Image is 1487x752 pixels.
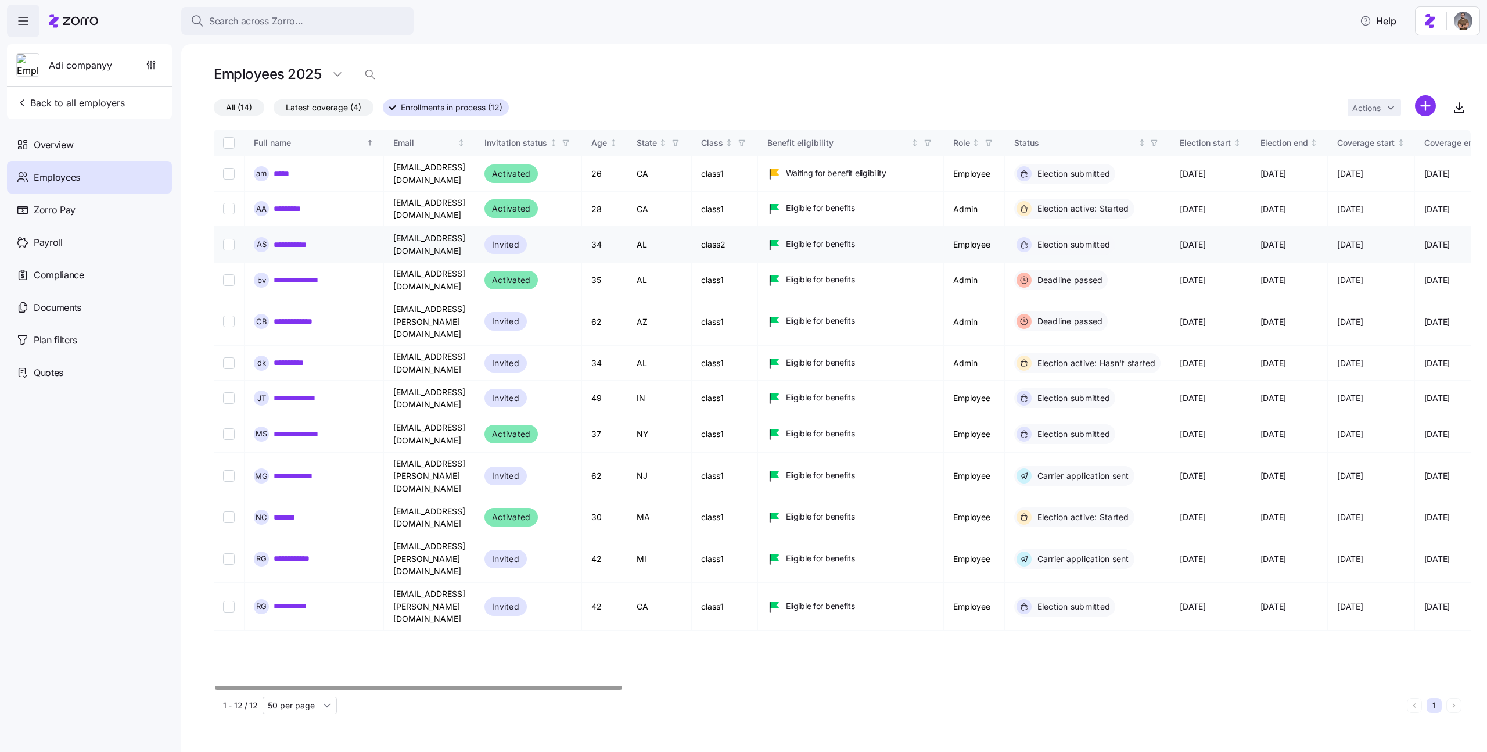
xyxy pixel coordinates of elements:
img: 4405efb6-a4ff-4e3b-b971-a8a12b62b3ee-1719735568656.jpeg [1454,12,1472,30]
span: [DATE] [1337,239,1363,250]
td: MA [627,500,692,535]
span: Invited [492,600,519,614]
span: [DATE] [1337,428,1363,440]
span: J T [257,395,266,402]
span: Eligible for benefits [786,238,855,250]
th: Election endNot sorted [1251,130,1328,156]
span: b v [257,277,266,284]
span: [DATE] [1424,428,1450,440]
td: 42 [582,535,627,583]
td: 30 [582,500,627,535]
a: Documents [7,291,172,324]
div: Not sorted [609,139,617,147]
div: Age [591,137,607,149]
td: CA [627,583,692,631]
div: Coverage end [1424,137,1478,149]
div: Not sorted [1233,139,1241,147]
td: [EMAIL_ADDRESS][DOMAIN_NAME] [384,156,475,192]
span: Help [1360,14,1396,28]
span: Invited [492,469,519,483]
span: Eligible for benefits [786,470,855,481]
span: Adi companyy [49,58,112,73]
td: class1 [692,453,758,500]
span: Election submitted [1034,601,1111,613]
input: Select all records [223,137,235,149]
th: Invitation statusNot sorted [475,130,582,156]
td: class1 [692,381,758,416]
span: [DATE] [1337,357,1363,369]
td: [EMAIL_ADDRESS][DOMAIN_NAME] [384,381,475,416]
div: Email [393,137,455,149]
td: class1 [692,156,758,192]
div: Role [953,137,970,149]
input: Select record 3 [223,239,235,250]
div: State [637,137,657,149]
span: Employees [34,170,80,185]
th: StateNot sorted [627,130,692,156]
th: AgeNot sorted [582,130,627,156]
span: [DATE] [1260,601,1286,613]
td: [EMAIL_ADDRESS][DOMAIN_NAME] [384,500,475,535]
span: Quotes [34,366,63,380]
span: [DATE] [1424,553,1450,565]
td: [EMAIL_ADDRESS][PERSON_NAME][DOMAIN_NAME] [384,535,475,583]
span: Election submitted [1034,239,1111,250]
td: AL [627,227,692,263]
span: [DATE] [1180,392,1205,404]
td: [EMAIL_ADDRESS][PERSON_NAME][DOMAIN_NAME] [384,453,475,500]
td: Employee [944,500,1005,535]
td: [EMAIL_ADDRESS][DOMAIN_NAME] [384,192,475,227]
td: [EMAIL_ADDRESS][DOMAIN_NAME] [384,227,475,263]
span: M S [256,430,267,438]
input: Select record 8 [223,428,235,440]
span: [DATE] [1424,357,1450,369]
input: Select record 9 [223,470,235,482]
td: class2 [692,227,758,263]
a: Employees [7,161,172,194]
span: Eligible for benefits [786,511,855,522]
span: Activated [492,510,530,524]
span: Latest coverage (4) [286,100,361,115]
span: [DATE] [1260,239,1286,250]
td: Admin [944,298,1005,346]
td: MI [627,535,692,583]
span: [DATE] [1180,316,1205,328]
td: Employee [944,156,1005,192]
span: [DATE] [1260,168,1286,180]
button: Back to all employers [12,91,130,114]
td: Admin [944,263,1005,298]
button: Help [1350,9,1406,33]
span: [DATE] [1337,601,1363,613]
span: Deadline passed [1034,316,1103,327]
div: Not sorted [659,139,667,147]
span: Election active: Started [1034,511,1129,523]
td: 62 [582,453,627,500]
td: class1 [692,192,758,227]
h1: Employees 2025 [214,65,321,83]
span: A S [257,241,267,248]
span: Plan filters [34,333,77,348]
span: [DATE] [1337,274,1363,286]
div: Benefit eligibility [767,137,909,149]
span: [DATE] [1260,316,1286,328]
div: Not sorted [549,139,558,147]
span: [DATE] [1337,470,1363,482]
div: Not sorted [725,139,733,147]
td: NY [627,416,692,452]
td: NJ [627,453,692,500]
td: [EMAIL_ADDRESS][PERSON_NAME][DOMAIN_NAME] [384,583,475,631]
div: Invitation status [484,137,547,149]
span: d k [257,359,266,367]
button: Search across Zorro... [181,7,414,35]
input: Select record 4 [223,274,235,286]
input: Select record 11 [223,553,235,565]
span: Eligible for benefits [786,274,855,285]
span: R G [256,555,267,563]
td: class1 [692,500,758,535]
span: [DATE] [1180,470,1205,482]
button: Actions [1348,99,1401,116]
td: 42 [582,583,627,631]
img: Employer logo [17,54,39,77]
td: 49 [582,381,627,416]
span: Actions [1352,104,1381,112]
